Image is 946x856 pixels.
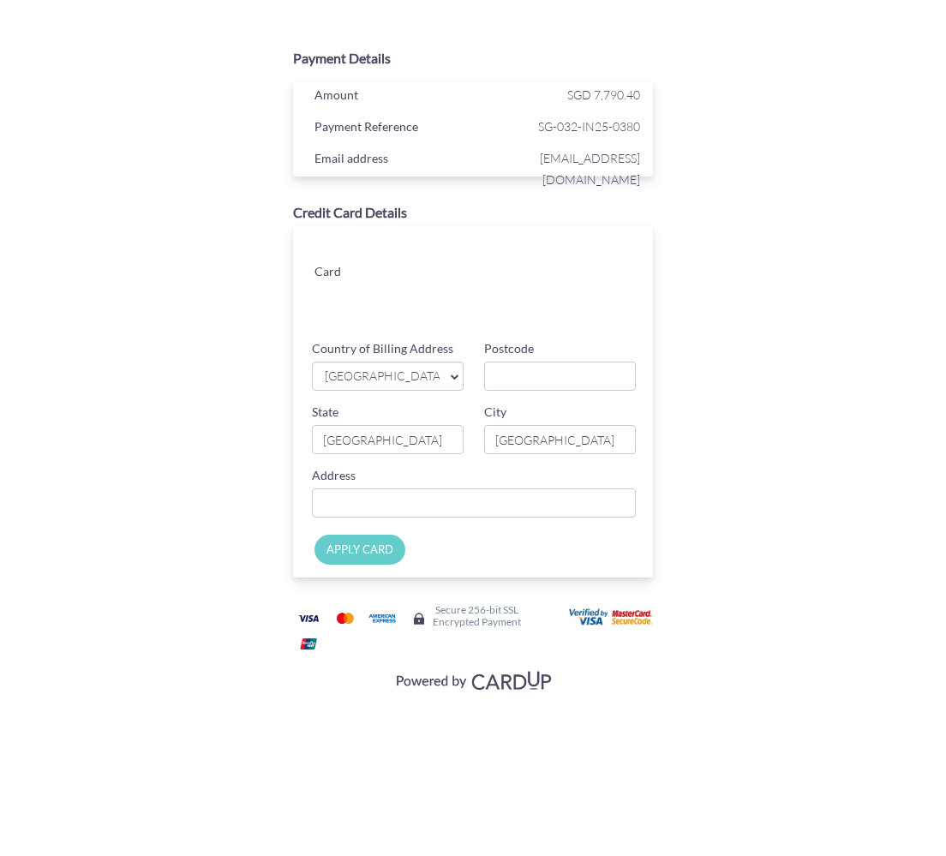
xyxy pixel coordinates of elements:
[387,664,559,696] img: Visa, Mastercard
[302,84,477,110] div: Amount
[302,116,477,141] div: Payment Reference
[312,362,464,391] a: [GEOGRAPHIC_DATA]
[365,608,399,629] img: American Express
[302,147,477,173] div: Email address
[291,633,326,655] img: Union Pay
[323,368,439,386] span: [GEOGRAPHIC_DATA]
[403,281,519,312] iframe: Secure card expiration date input frame
[484,404,506,421] label: City
[293,49,652,69] div: Payment Details
[314,535,405,565] input: APPLY CARD
[521,281,638,312] iframe: Secure card security code input frame
[403,243,638,274] iframe: Secure card number input frame
[569,608,655,627] img: User card
[293,203,652,223] div: Credit Card Details
[567,87,640,102] span: SGD 7,790.40
[302,260,389,286] div: Card
[477,147,640,190] span: [EMAIL_ADDRESS][DOMAIN_NAME]
[312,467,356,484] label: Address
[328,608,362,629] img: Mastercard
[433,604,521,626] h6: Secure 256-bit SSL Encrypted Payment
[412,612,426,626] img: Secure lock
[312,404,338,421] label: State
[484,340,534,357] label: Postcode
[477,116,640,137] span: SG-032-IN25-0380
[312,340,453,357] label: Country of Billing Address
[291,608,326,629] img: Visa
